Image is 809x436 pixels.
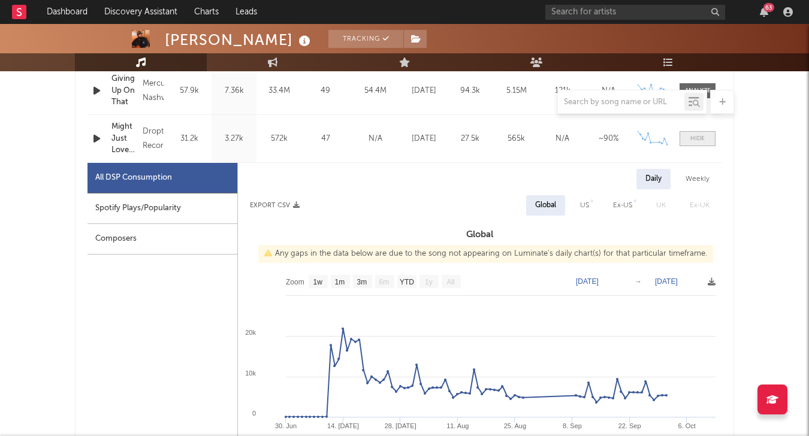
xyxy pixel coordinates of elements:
div: 572k [259,133,298,145]
text: 22. Sep [618,422,641,429]
a: Might Just Love You [111,121,137,156]
text: 0 [252,410,256,417]
div: 57.9k [170,85,209,97]
div: 54.4M [352,85,398,97]
text: YTD [400,278,414,286]
input: Search for artists [545,5,725,20]
text: 6m [379,278,390,286]
div: [DATE] [404,85,444,97]
text: 10k [245,370,256,377]
div: 27.5k [450,133,490,145]
div: Droptine Recordings [143,125,164,153]
div: 49 [304,85,346,97]
div: 47 [304,133,346,145]
div: Global [535,198,556,213]
text: → [635,277,642,286]
div: 3.27k [215,133,253,145]
div: N/A [542,133,582,145]
div: 565k [496,133,536,145]
text: 1w [313,278,323,286]
div: Composers [87,224,237,255]
div: Mercury Nashville [143,77,164,105]
text: 6. Oct [678,422,696,429]
div: All DSP Consumption [95,171,172,185]
div: 31.2k [170,133,209,145]
div: 5.15M [496,85,536,97]
text: [DATE] [655,277,678,286]
text: [DATE] [576,277,599,286]
div: US [580,198,589,213]
div: 94.3k [450,85,490,97]
text: 11. Aug [446,422,469,429]
div: Ex-US [613,198,632,213]
text: All [446,278,454,286]
text: 8. Sep [563,422,582,429]
button: Tracking [328,30,403,48]
div: 33.4M [259,85,298,97]
div: 121k [542,85,582,97]
text: 30. Jun [275,422,297,429]
input: Search by song name or URL [558,98,684,107]
div: N/A [588,85,629,97]
div: Daily [636,169,671,189]
text: 1m [335,278,345,286]
div: [PERSON_NAME] [165,30,313,50]
text: 3m [357,278,367,286]
div: All DSP Consumption [87,163,237,193]
text: 28. [DATE] [385,422,416,429]
div: 63 [763,3,774,12]
div: 7.36k [215,85,253,97]
text: 14. [DATE] [327,422,359,429]
a: Giving Up On That [111,73,137,108]
text: 25. Aug [504,422,526,429]
button: 63 [760,7,768,17]
div: N/A [352,133,398,145]
div: Spotify Plays/Popularity [87,193,237,224]
h3: Global [238,228,722,242]
text: Zoom [286,278,304,286]
div: Any gaps in the data below are due to the song not appearing on Luminate's daily chart(s) for tha... [258,245,713,263]
div: ~ 90 % [588,133,629,145]
text: 20k [245,329,256,336]
div: [DATE] [404,133,444,145]
text: 1y [425,278,433,286]
div: Weekly [677,169,719,189]
button: Export CSV [250,202,300,209]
